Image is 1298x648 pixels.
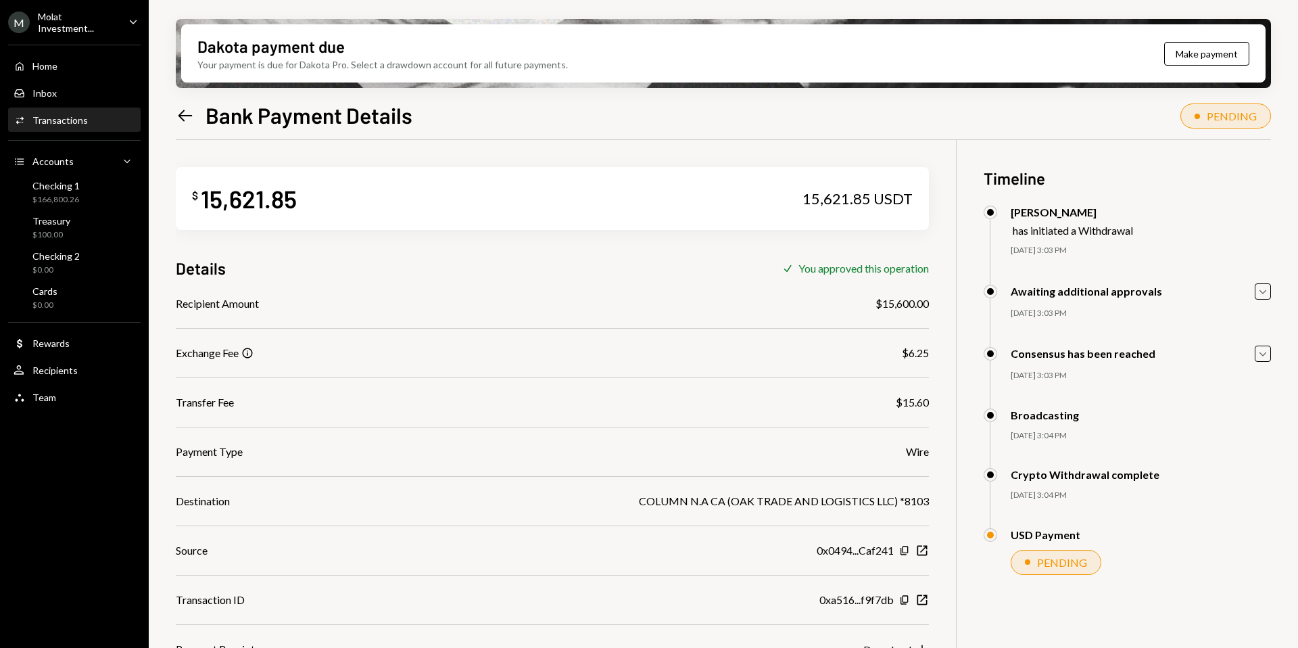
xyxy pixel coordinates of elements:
a: Inbox [8,80,141,105]
div: $15.60 [896,394,929,411]
div: Rewards [32,338,70,349]
div: Molat Investment... [38,11,118,34]
div: Cards [32,285,57,297]
div: [DATE] 3:03 PM [1011,370,1271,381]
div: [PERSON_NAME] [1011,206,1133,218]
a: Accounts [8,149,141,173]
div: [DATE] 3:03 PM [1011,308,1271,319]
div: Destination [176,493,230,509]
div: Transactions [32,114,88,126]
div: Treasury [32,215,70,227]
div: 0xa516...f9f7db [819,592,894,608]
div: USD Payment [1011,528,1080,541]
div: Source [176,542,208,559]
a: Home [8,53,141,78]
a: Recipients [8,358,141,382]
div: Checking 1 [32,180,80,191]
a: Cards$0.00 [8,281,141,314]
div: $100.00 [32,229,70,241]
div: Accounts [32,156,74,167]
a: Treasury$100.00 [8,211,141,244]
h3: Timeline [984,167,1271,189]
div: 15,621.85 USDT [802,189,913,208]
div: Dakota payment due [197,35,345,57]
div: $15,600.00 [875,296,929,312]
div: has initiated a Withdrawal [1013,224,1133,237]
div: Wire [906,444,929,460]
div: [DATE] 3:04 PM [1011,490,1271,501]
h3: Details [176,257,226,279]
div: COLUMN N.A CA (OAK TRADE AND LOGISTICS LLC) *8103 [639,493,929,509]
div: Transfer Fee [176,394,234,411]
button: Make payment [1164,42,1249,66]
div: $0.00 [32,300,57,311]
div: $ [192,189,198,202]
div: Awaiting additional approvals [1011,285,1162,298]
div: $6.25 [902,345,929,361]
div: Home [32,60,57,72]
div: Consensus has been reached [1011,347,1155,360]
div: 15,621.85 [201,183,297,214]
div: Crypto Withdrawal complete [1011,468,1159,481]
div: Your payment is due for Dakota Pro. Select a drawdown account for all future payments. [197,57,568,72]
div: Broadcasting [1011,409,1079,421]
div: Team [32,392,56,403]
a: Transactions [8,108,141,132]
div: [DATE] 3:04 PM [1011,430,1271,442]
div: Checking 2 [32,250,80,262]
a: Checking 1$166,800.26 [8,176,141,208]
h1: Bank Payment Details [206,101,412,129]
div: Exchange Fee [176,345,239,361]
div: PENDING [1207,110,1257,122]
div: You approved this operation [798,262,929,275]
div: Recipients [32,365,78,376]
div: Recipient Amount [176,296,259,312]
div: Transaction ID [176,592,245,608]
div: [DATE] 3:03 PM [1011,245,1271,256]
div: M [8,11,30,33]
div: PENDING [1037,556,1087,569]
a: Rewards [8,331,141,355]
div: 0x0494...Caf241 [817,542,894,559]
a: Checking 2$0.00 [8,246,141,279]
div: $166,800.26 [32,194,80,206]
div: Payment Type [176,444,243,460]
a: Team [8,385,141,409]
div: Inbox [32,87,57,99]
div: $0.00 [32,264,80,276]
